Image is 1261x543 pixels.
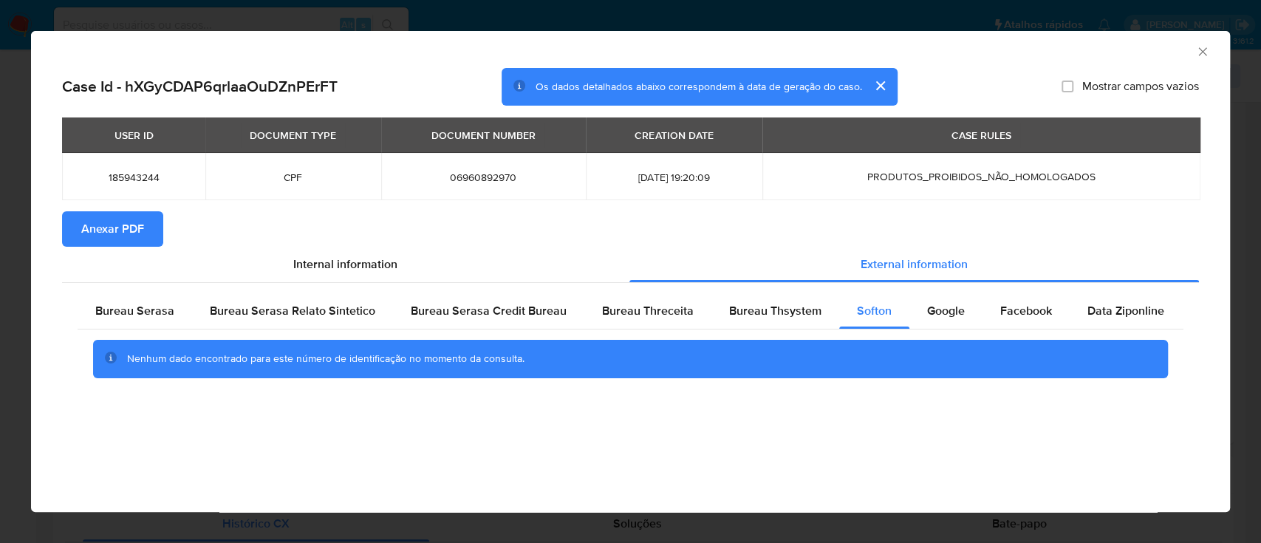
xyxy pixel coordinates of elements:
[399,171,568,184] span: 06960892970
[862,68,898,103] button: cerrar
[62,77,338,96] h2: Case Id - hXGyCDAP6qrlaaOuDZnPErFT
[1000,302,1052,319] span: Facebook
[62,211,163,247] button: Anexar PDF
[1062,81,1073,92] input: Mostrar campos vazios
[293,256,397,273] span: Internal information
[857,302,892,319] span: Softon
[1082,79,1199,94] span: Mostrar campos vazios
[80,171,188,184] span: 185943244
[867,169,1096,184] span: PRODUTOS_PROIBIDOS_NÃO_HOMOLOGADOS
[604,171,745,184] span: [DATE] 19:20:09
[223,171,363,184] span: CPF
[927,302,965,319] span: Google
[861,256,968,273] span: External information
[81,213,144,245] span: Anexar PDF
[1087,302,1164,319] span: Data Ziponline
[536,79,862,94] span: Os dados detalhados abaixo correspondem à data de geração do caso.
[210,302,375,319] span: Bureau Serasa Relato Sintetico
[423,123,544,148] div: DOCUMENT NUMBER
[1195,44,1209,58] button: Fechar a janela
[62,247,1199,282] div: Detailed info
[729,302,821,319] span: Bureau Thsystem
[241,123,345,148] div: DOCUMENT TYPE
[95,302,174,319] span: Bureau Serasa
[127,351,524,366] span: Nenhum dado encontrado para este número de identificação no momento da consulta.
[78,293,1183,329] div: Detailed external info
[602,302,694,319] span: Bureau Threceita
[106,123,163,148] div: USER ID
[31,31,1230,512] div: closure-recommendation-modal
[626,123,722,148] div: CREATION DATE
[943,123,1020,148] div: CASE RULES
[411,302,567,319] span: Bureau Serasa Credit Bureau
